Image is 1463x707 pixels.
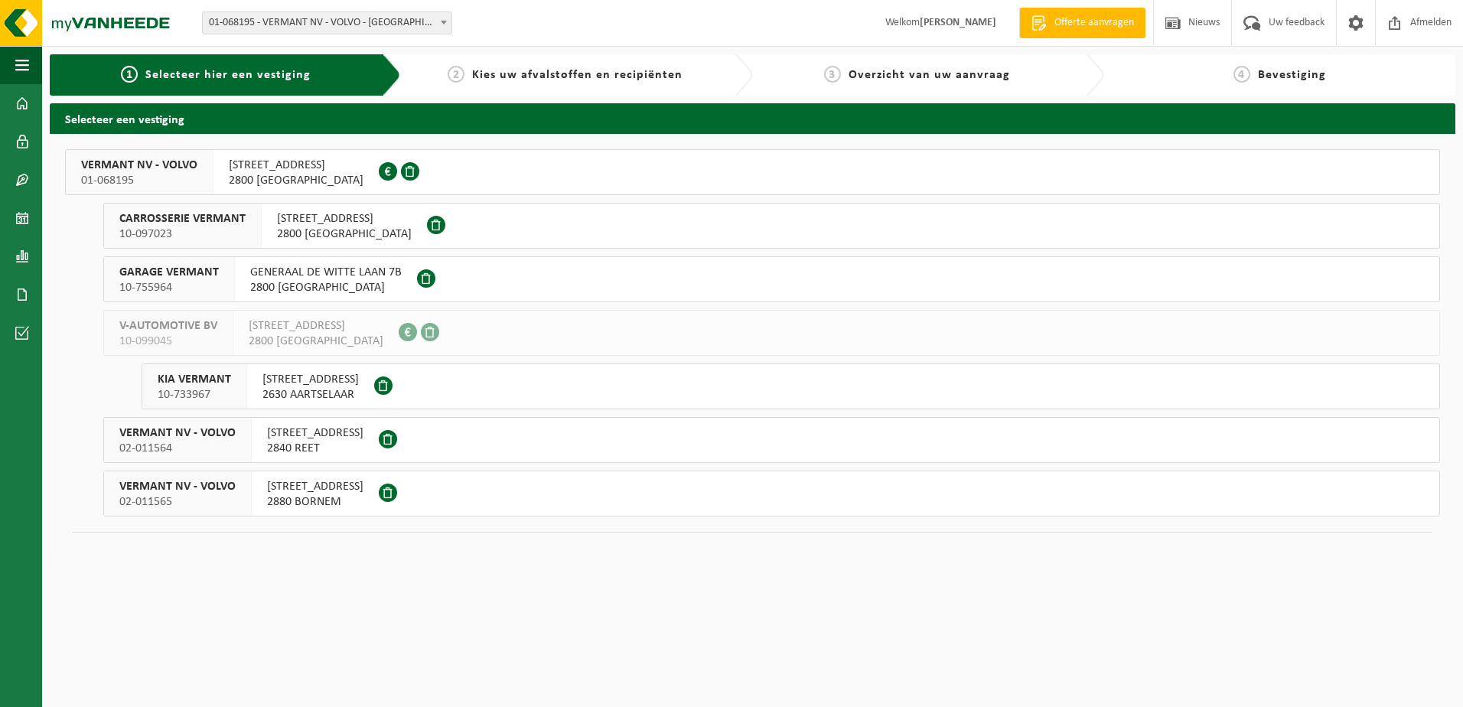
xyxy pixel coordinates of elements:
span: [STREET_ADDRESS] [267,425,363,441]
span: KIA VERMANT [158,372,231,387]
span: [STREET_ADDRESS] [249,318,383,334]
span: 10-099045 [119,334,217,349]
span: 4 [1233,66,1250,83]
span: 2800 [GEOGRAPHIC_DATA] [229,173,363,188]
span: 10-097023 [119,226,246,242]
span: GARAGE VERMANT [119,265,219,280]
span: Kies uw afvalstoffen en recipiënten [472,69,683,81]
button: VERMANT NV - VOLVO 01-068195 [STREET_ADDRESS]2800 [GEOGRAPHIC_DATA] [65,149,1440,195]
button: CARROSSERIE VERMANT 10-097023 [STREET_ADDRESS]2800 [GEOGRAPHIC_DATA] [103,203,1440,249]
span: 01-068195 - VERMANT NV - VOLVO - MECHELEN [203,12,451,34]
span: [STREET_ADDRESS] [229,158,363,173]
span: 01-068195 [81,173,197,188]
span: CARROSSERIE VERMANT [119,211,246,226]
span: VERMANT NV - VOLVO [81,158,197,173]
span: 1 [121,66,138,83]
span: 2630 AARTSELAAR [262,387,359,402]
button: KIA VERMANT 10-733967 [STREET_ADDRESS]2630 AARTSELAAR [142,363,1440,409]
button: VERMANT NV - VOLVO 02-011564 [STREET_ADDRESS]2840 REET [103,417,1440,463]
span: Offerte aanvragen [1051,15,1138,31]
span: Selecteer hier een vestiging [145,69,311,81]
span: 01-068195 - VERMANT NV - VOLVO - MECHELEN [202,11,452,34]
span: 10-733967 [158,387,231,402]
span: VERMANT NV - VOLVO [119,425,236,441]
span: Overzicht van uw aanvraag [849,69,1010,81]
a: Offerte aanvragen [1019,8,1145,38]
button: VERMANT NV - VOLVO 02-011565 [STREET_ADDRESS]2880 BORNEM [103,471,1440,516]
span: 2880 BORNEM [267,494,363,510]
span: VERMANT NV - VOLVO [119,479,236,494]
span: 02-011564 [119,441,236,456]
span: 2 [448,66,464,83]
span: 2800 [GEOGRAPHIC_DATA] [250,280,402,295]
span: 2840 REET [267,441,363,456]
span: [STREET_ADDRESS] [277,211,412,226]
span: 02-011565 [119,494,236,510]
span: V-AUTOMOTIVE BV [119,318,217,334]
span: 2800 [GEOGRAPHIC_DATA] [277,226,412,242]
button: GARAGE VERMANT 10-755964 GENERAAL DE WITTE LAAN 7B2800 [GEOGRAPHIC_DATA] [103,256,1440,302]
span: 10-755964 [119,280,219,295]
h2: Selecteer een vestiging [50,103,1455,133]
span: 3 [824,66,841,83]
span: [STREET_ADDRESS] [262,372,359,387]
span: [STREET_ADDRESS] [267,479,363,494]
span: GENERAAL DE WITTE LAAN 7B [250,265,402,280]
span: 2800 [GEOGRAPHIC_DATA] [249,334,383,349]
span: Bevestiging [1258,69,1326,81]
strong: [PERSON_NAME] [920,17,996,28]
